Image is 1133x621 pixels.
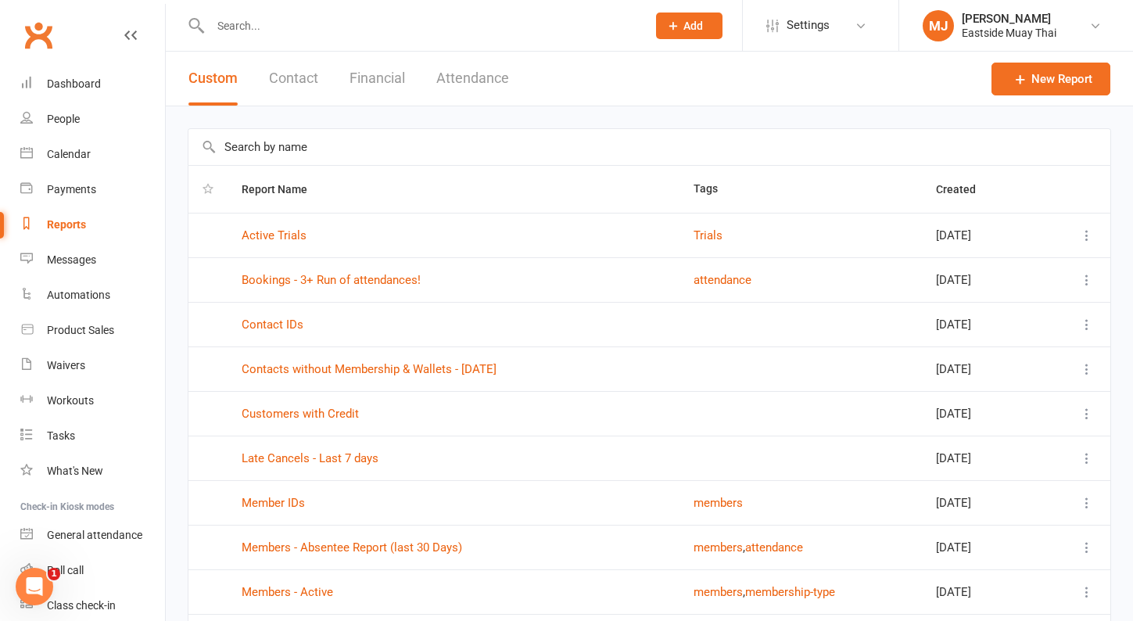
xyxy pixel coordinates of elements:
[242,540,462,555] a: Members - Absentee Report (last 30 Days)
[694,271,751,289] button: attendance
[962,12,1056,26] div: [PERSON_NAME]
[936,183,993,196] span: Created
[679,166,922,213] th: Tags
[922,525,1044,569] td: [DATE]
[936,180,993,199] button: Created
[350,52,405,106] button: Financial
[694,538,743,557] button: members
[962,26,1056,40] div: Eastside Muay Thai
[20,454,165,489] a: What's New
[242,496,305,510] a: Member IDs
[47,394,94,407] div: Workouts
[242,273,421,287] a: Bookings - 3+ Run of attendances!
[47,183,96,196] div: Payments
[922,480,1044,525] td: [DATE]
[20,383,165,418] a: Workouts
[922,302,1044,346] td: [DATE]
[922,257,1044,302] td: [DATE]
[242,318,303,332] a: Contact IDs
[745,538,803,557] button: attendance
[269,52,318,106] button: Contact
[694,226,722,245] button: Trials
[694,583,743,601] button: members
[242,183,324,196] span: Report Name
[743,585,745,599] span: ,
[694,494,743,512] button: members
[656,13,722,39] button: Add
[242,451,378,465] a: Late Cancels - Last 7 days
[47,599,116,612] div: Class check-in
[47,324,114,336] div: Product Sales
[206,15,636,37] input: Search...
[48,568,60,580] span: 1
[922,391,1044,436] td: [DATE]
[16,568,53,605] iframe: Intercom live chat
[922,569,1044,614] td: [DATE]
[47,564,84,576] div: Roll call
[787,8,830,43] span: Settings
[47,529,142,541] div: General attendance
[47,113,80,125] div: People
[47,253,96,266] div: Messages
[683,20,703,32] span: Add
[242,362,497,376] a: Contacts without Membership & Wallets - [DATE]
[188,129,1110,165] input: Search by name
[20,553,165,588] a: Roll call
[922,213,1044,257] td: [DATE]
[20,66,165,102] a: Dashboard
[20,518,165,553] a: General attendance kiosk mode
[20,313,165,348] a: Product Sales
[436,52,509,106] button: Attendance
[922,346,1044,391] td: [DATE]
[20,137,165,172] a: Calendar
[242,180,324,199] button: Report Name
[923,10,954,41] div: MJ
[188,52,238,106] button: Custom
[47,148,91,160] div: Calendar
[242,228,307,242] a: Active Trials
[47,289,110,301] div: Automations
[20,242,165,278] a: Messages
[19,16,58,55] a: Clubworx
[47,359,85,372] div: Waivers
[47,218,86,231] div: Reports
[20,348,165,383] a: Waivers
[47,77,101,90] div: Dashboard
[20,102,165,137] a: People
[20,207,165,242] a: Reports
[20,278,165,313] a: Automations
[242,407,359,421] a: Customers with Credit
[20,418,165,454] a: Tasks
[991,63,1110,95] a: New Report
[20,172,165,207] a: Payments
[745,583,835,601] button: membership-type
[922,436,1044,480] td: [DATE]
[743,540,745,555] span: ,
[47,465,103,477] div: What's New
[242,585,333,599] a: Members - Active
[47,429,75,442] div: Tasks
